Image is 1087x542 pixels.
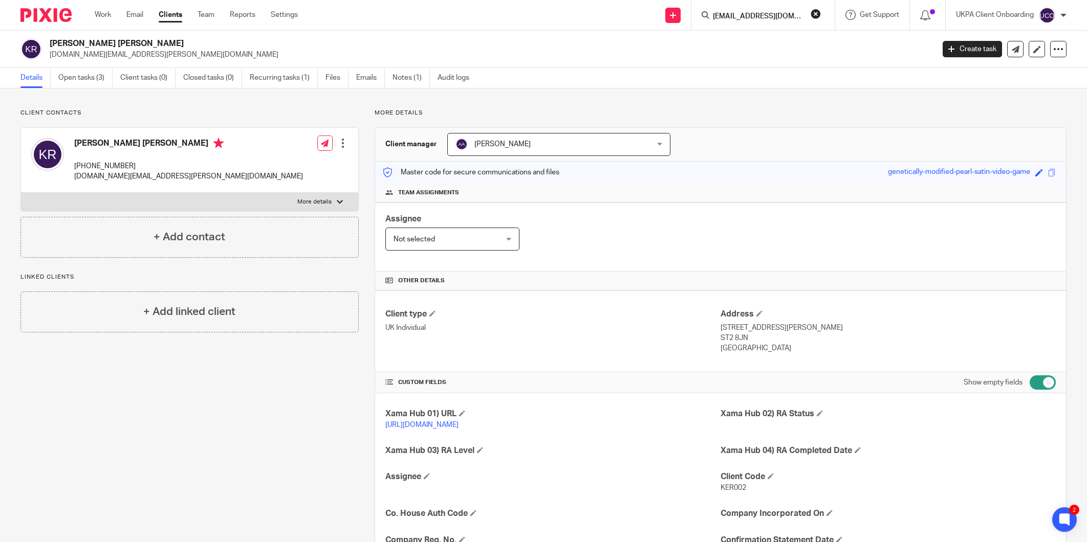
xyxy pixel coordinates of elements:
[120,68,176,88] a: Client tasks (0)
[183,68,242,88] a: Closed tasks (0)
[721,343,1056,353] p: [GEOGRAPHIC_DATA]
[438,68,477,88] a: Audit logs
[385,378,721,387] h4: CUSTOM FIELDS
[58,68,113,88] a: Open tasks (3)
[20,273,359,281] p: Linked clients
[888,167,1030,178] div: genetically-modified-pearl-satin-video-game
[385,508,721,519] h4: Co. House Auth Code
[74,171,303,182] p: [DOMAIN_NAME][EMAIL_ADDRESS][PERSON_NAME][DOMAIN_NAME]
[474,141,531,148] span: [PERSON_NAME]
[383,167,559,177] p: Master code for secure communications and files
[721,323,1056,333] p: [STREET_ADDRESS][PERSON_NAME]
[325,68,349,88] a: Files
[250,68,318,88] a: Recurring tasks (1)
[20,68,51,88] a: Details
[50,50,927,60] p: [DOMAIN_NAME][EMAIL_ADDRESS][PERSON_NAME][DOMAIN_NAME]
[721,309,1056,320] h4: Address
[721,508,1056,519] h4: Company Incorporated On
[398,277,445,285] span: Other details
[1039,7,1055,24] img: svg%3E
[1069,505,1079,515] div: 2
[159,10,182,20] a: Clients
[860,11,899,18] span: Get Support
[385,421,459,428] a: [URL][DOMAIN_NAME]
[271,10,298,20] a: Settings
[811,9,821,19] button: Clear
[721,471,1056,482] h4: Client Code
[398,189,459,197] span: Team assignments
[385,445,721,456] h4: Xama Hub 03) RA Level
[20,109,359,117] p: Client contacts
[721,445,1056,456] h4: Xama Hub 04) RA Completed Date
[956,10,1034,20] p: UKPA Client Onboarding
[74,138,303,151] h4: [PERSON_NAME] [PERSON_NAME]
[297,198,332,206] p: More details
[964,377,1023,388] label: Show empty fields
[394,236,435,243] span: Not selected
[385,471,721,482] h4: Assignee
[385,309,721,320] h4: Client type
[375,109,1067,117] p: More details
[393,68,430,88] a: Notes (1)
[31,138,64,171] img: svg%3E
[943,41,1002,57] a: Create task
[213,138,224,148] i: Primary
[154,229,225,245] h4: + Add contact
[20,8,72,22] img: Pixie
[198,10,214,20] a: Team
[385,323,721,333] p: UK Individual
[385,139,437,149] h3: Client manager
[20,38,42,60] img: svg%3E
[95,10,111,20] a: Work
[385,409,721,419] h4: Xama Hub 01) URL
[74,161,303,171] p: [PHONE_NUMBER]
[126,10,143,20] a: Email
[385,215,421,223] span: Assignee
[721,409,1056,419] h4: Xama Hub 02) RA Status
[50,38,752,49] h2: [PERSON_NAME] [PERSON_NAME]
[143,304,235,320] h4: + Add linked client
[455,138,468,150] img: svg%3E
[356,68,385,88] a: Emails
[230,10,255,20] a: Reports
[721,484,746,491] span: KER002
[721,333,1056,343] p: ST2 8JN
[712,12,804,21] input: Search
